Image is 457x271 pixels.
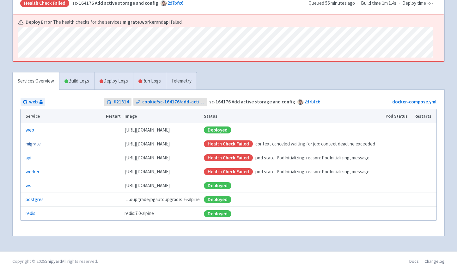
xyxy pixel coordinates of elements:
a: migrate [123,19,140,25]
strong: sc-164176 Add active storage and config [209,99,295,105]
th: Image [123,109,202,123]
a: worker [26,168,40,176]
span: [DOMAIN_NAME][URL] [125,140,170,148]
div: Copyright © 2025 All rights reserved. [12,258,98,265]
div: Deployed [204,126,231,133]
th: Status [202,109,384,123]
a: Deploy Logs [94,72,133,90]
div: Deployed [204,210,231,217]
a: redis [26,210,35,217]
div: Deployed [204,182,231,189]
div: Health check failed [204,140,253,147]
a: #21814 [104,98,131,106]
span: redis:7.0-alpine [125,210,154,217]
a: docker-compose.yml [392,99,436,105]
a: api [163,19,170,25]
a: 2d7bfc6 [304,99,320,105]
a: cookie/sc-164176/add-activestorage-gem-and-config [133,98,208,106]
span: [DOMAIN_NAME][URL] [125,126,170,134]
th: Restart [104,109,123,123]
a: postgres [26,196,44,203]
div: Health check failed [204,154,253,161]
a: Services Overview [13,72,59,90]
a: web [21,98,45,106]
a: Docs [409,258,419,264]
span: cookie/sc-164176/add-activestorage-gem-and-config [142,98,205,106]
div: context canceled waiting for job: context deadline exceeded [204,140,381,148]
th: Pod Status [384,109,412,123]
th: Service [21,109,104,123]
a: Shipyard [45,258,62,264]
th: Restarts [412,109,436,123]
div: pod state: PodInitializing: reason: PodInitializing, message: [204,154,381,162]
div: Deployed [204,196,231,203]
div: pod state: PodInitializing: reason: PodInitializing, message: [204,168,381,176]
span: pgautoupgrade/pgautoupgrade:16-alpine [125,196,200,203]
span: web [29,98,38,106]
div: Health check failed [204,168,253,175]
span: [DOMAIN_NAME][URL] [125,154,170,162]
span: [DOMAIN_NAME][URL] [125,182,170,189]
a: Changelog [424,258,445,264]
strong: # 21814 [113,98,129,106]
a: Telemetry [166,72,197,90]
a: migrate [26,140,41,148]
a: web [26,126,34,134]
span: The health checks for the services , and failed. [53,19,183,26]
b: Deploy Error [26,19,52,26]
a: Build Logs [59,72,94,90]
a: ws [26,182,31,189]
a: Run Logs [133,72,166,90]
a: api [26,154,31,162]
span: [DOMAIN_NAME][URL] [125,168,170,176]
a: worker [141,19,156,25]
